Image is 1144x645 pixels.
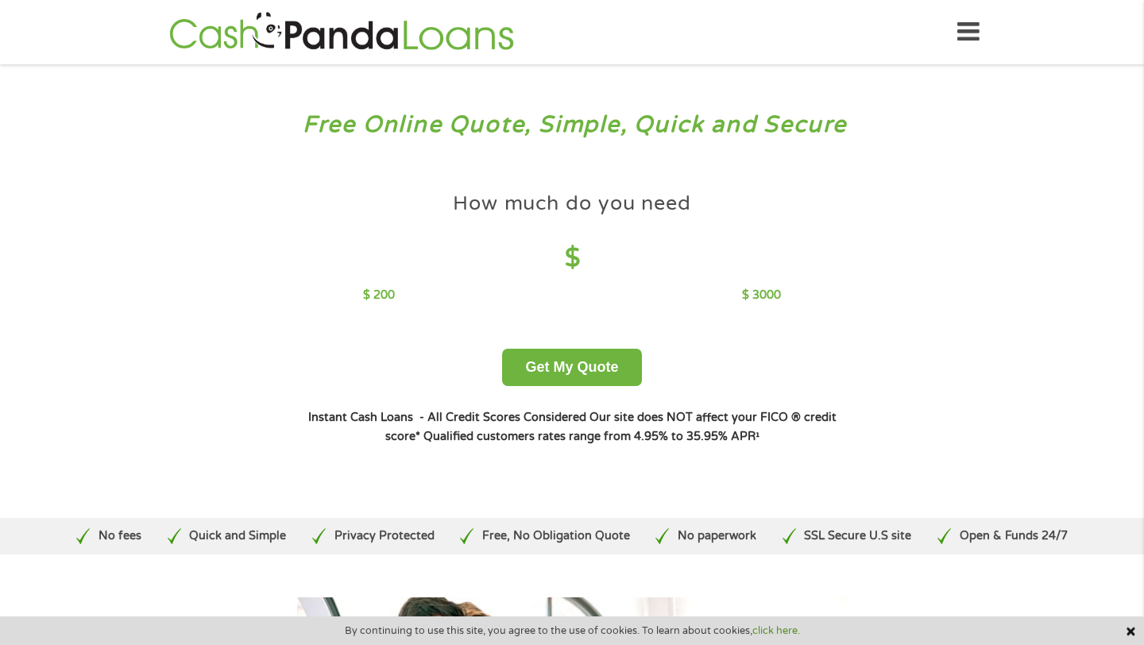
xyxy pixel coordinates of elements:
[385,411,837,443] strong: Our site does NOT affect your FICO ® credit score*
[502,349,641,386] button: Get My Quote
[423,430,759,443] strong: Qualified customers rates range from 4.95% to 35.95% APR¹
[804,527,911,545] p: SSL Secure U.S site
[164,10,519,55] img: GetLoanNow Logo
[742,287,781,304] p: $ 3000
[46,110,1099,140] h3: Free Online Quote, Simple, Quick and Secure
[482,527,630,545] p: Free, No Obligation Quote
[334,527,435,545] p: Privacy Protected
[752,624,800,637] a: click here.
[453,191,691,217] h4: How much do you need
[99,527,141,545] p: No fees
[363,242,780,275] h4: $
[960,527,1068,545] p: Open & Funds 24/7
[678,527,756,545] p: No paperwork
[189,527,286,545] p: Quick and Simple
[345,625,800,636] span: By continuing to use this site, you agree to the use of cookies. To learn about cookies,
[363,287,395,304] p: $ 200
[308,411,586,424] strong: Instant Cash Loans - All Credit Scores Considered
